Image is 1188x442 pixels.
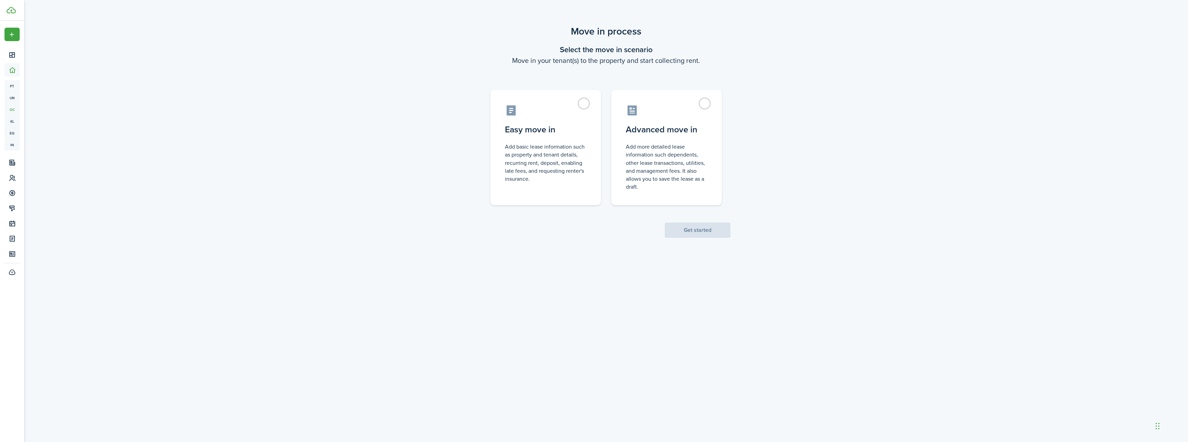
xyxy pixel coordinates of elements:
[482,24,730,39] scenario-title: Move in process
[4,28,20,41] button: Open menu
[1156,416,1160,436] div: Drag
[4,104,20,115] a: oc
[4,80,20,92] a: pt
[4,115,20,127] a: kl
[1073,367,1188,442] iframe: Chat Widget
[626,123,707,136] control-radio-card-title: Advanced move in
[7,7,16,13] img: TenantCloud
[505,123,586,136] control-radio-card-title: Easy move in
[482,44,730,55] wizard-step-header-title: Select the move in scenario
[4,92,20,104] a: un
[4,139,20,151] a: in
[482,55,730,66] wizard-step-header-description: Move in your tenant(s) to the property and start collecting rent.
[626,143,707,191] control-radio-card-description: Add more detailed lease information such dependents, other lease transactions, utilities, and man...
[4,127,20,139] a: eq
[505,143,586,183] control-radio-card-description: Add basic lease information such as property and tenant details, recurring rent, deposit, enablin...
